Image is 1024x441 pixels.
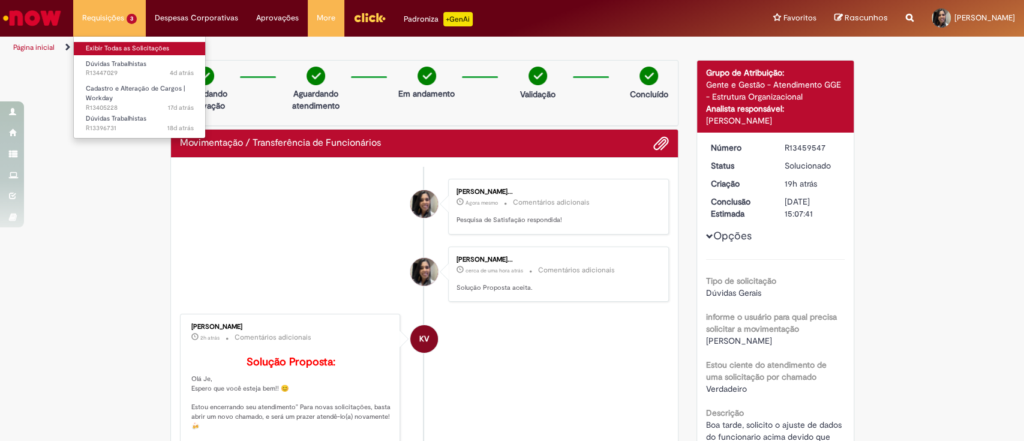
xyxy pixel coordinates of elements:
img: click_logo_yellow_360x200.png [353,8,386,26]
div: Grupo de Atribuição: [706,67,845,79]
span: Rascunhos [845,12,888,23]
span: [PERSON_NAME] [954,13,1015,23]
a: Página inicial [13,43,55,52]
time: 28/08/2025 17:25:35 [785,178,817,189]
span: Dúvidas Trabalhistas [86,114,146,123]
span: Dúvidas Trabalhistas [86,59,146,68]
a: Exibir Todas as Solicitações [74,42,206,55]
span: 18d atrás [167,124,194,133]
img: check-circle-green.png [639,67,658,85]
time: 29/08/2025 12:00:55 [466,199,498,206]
b: Descrição [706,407,744,418]
span: Requisições [82,12,124,24]
p: Solução Proposta aceita. [457,283,656,293]
b: Estou ciente do atendimento de uma solicitação por chamado [706,359,827,382]
div: Analista responsável: [706,103,845,115]
span: KV [419,325,429,353]
p: Aguardando atendimento [287,88,345,112]
p: Validação [520,88,555,100]
img: check-circle-green.png [528,67,547,85]
img: check-circle-green.png [307,67,325,85]
time: 12/08/2025 16:48:46 [168,103,194,112]
b: Solução Proposta: [247,355,335,369]
h2: Movimentação / Transferência de Funcionários Histórico de tíquete [180,138,381,149]
span: Cadastro e Alteração de Cargos | Workday [86,84,185,103]
span: 19h atrás [785,178,817,189]
span: 4d atrás [170,68,194,77]
span: Dúvidas Gerais [706,287,761,298]
time: 29/08/2025 09:39:32 [200,334,220,341]
div: Solucionado [785,160,840,172]
dt: Criação [702,178,776,190]
span: More [317,12,335,24]
span: R13396731 [86,124,194,133]
a: Aberto R13447029 : Dúvidas Trabalhistas [74,58,206,80]
small: Comentários adicionais [513,197,590,208]
img: ServiceNow [1,6,63,30]
span: R13405228 [86,103,194,113]
span: Verdadeiro [706,383,747,394]
span: Favoritos [783,12,816,24]
span: Agora mesmo [466,199,498,206]
div: 28/08/2025 17:25:35 [785,178,840,190]
p: Concluído [629,88,668,100]
div: Gente e Gestão - Atendimento GGE - Estrutura Organizacional [706,79,845,103]
div: [PERSON_NAME] [191,323,391,331]
span: Aprovações [256,12,299,24]
dt: Status [702,160,776,172]
p: +GenAi [443,12,473,26]
button: Adicionar anexos [653,136,669,151]
span: 2h atrás [200,334,220,341]
p: Pesquisa de Satisfação respondida! [457,215,656,225]
dt: Número [702,142,776,154]
div: [PERSON_NAME]... [457,188,656,196]
div: Jessica Dos Santos De Azevedo De Oliveira [410,258,438,286]
ul: Requisições [73,36,206,139]
a: Aberto R13405228 : Cadastro e Alteração de Cargos | Workday [74,82,206,108]
small: Comentários adicionais [235,332,311,343]
a: Rascunhos [834,13,888,24]
time: 26/08/2025 09:35:11 [170,68,194,77]
span: [PERSON_NAME] [706,335,772,346]
div: [PERSON_NAME] [706,115,845,127]
div: R13459547 [785,142,840,154]
div: Padroniza [404,12,473,26]
dt: Conclusão Estimada [702,196,776,220]
span: cerca de uma hora atrás [466,267,523,274]
time: 11/08/2025 13:43:24 [167,124,194,133]
span: 3 [127,14,137,24]
span: 17d atrás [168,103,194,112]
span: Despesas Corporativas [155,12,238,24]
a: Aberto R13396731 : Dúvidas Trabalhistas [74,112,206,134]
div: Karine Vieira [410,325,438,353]
div: [DATE] 15:07:41 [785,196,840,220]
small: Comentários adicionais [538,265,615,275]
img: check-circle-green.png [418,67,436,85]
b: informe o usuário para qual precisa solicitar a movimentação [706,311,837,334]
ul: Trilhas de página [9,37,674,59]
p: Em andamento [398,88,455,100]
b: Tipo de solicitação [706,275,776,286]
time: 29/08/2025 11:07:30 [466,267,523,274]
div: Jessica Dos Santos De Azevedo De Oliveira [410,190,438,218]
span: R13447029 [86,68,194,78]
div: [PERSON_NAME]... [457,256,656,263]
